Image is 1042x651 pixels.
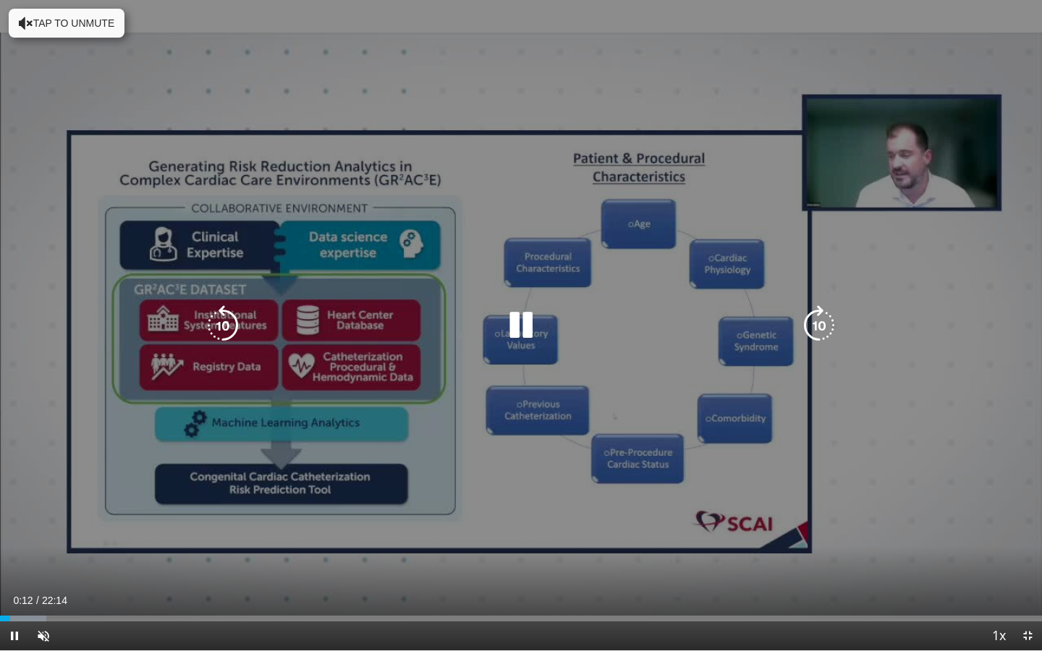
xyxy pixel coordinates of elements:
[984,621,1013,650] button: Playback Rate
[9,9,124,38] button: Tap to unmute
[42,595,67,606] span: 22:14
[1013,621,1042,650] button: Exit Fullscreen
[13,595,33,606] span: 0:12
[36,595,39,606] span: /
[29,621,58,650] button: Unmute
